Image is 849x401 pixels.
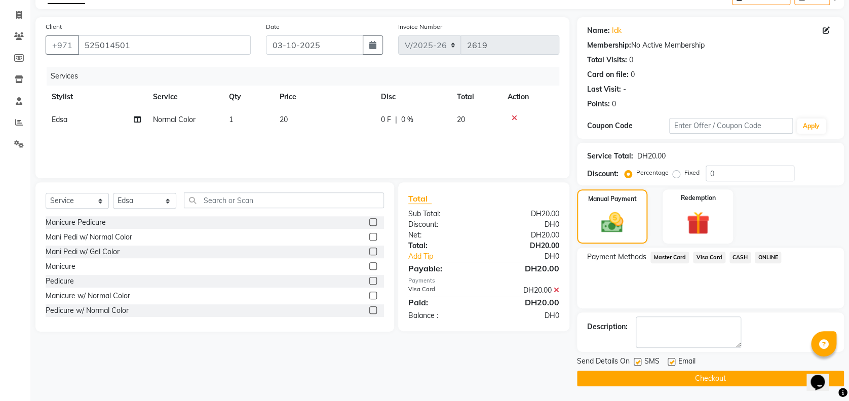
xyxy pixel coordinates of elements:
span: 0 % [401,114,413,125]
div: Paid: [401,296,484,308]
span: Visa Card [693,252,725,263]
div: DH0 [484,219,567,230]
div: 0 [631,69,635,80]
th: Total [451,86,501,108]
div: Manicure w/ Normal Color [46,291,130,301]
span: Master Card [650,252,689,263]
a: Idk [612,25,622,36]
img: _gift.svg [679,209,717,237]
div: Visa Card [401,285,484,296]
div: Discount: [587,169,619,179]
th: Service [147,86,223,108]
div: Service Total: [587,151,633,162]
span: Normal Color [153,115,196,124]
div: Sub Total: [401,209,484,219]
img: _cash.svg [594,210,630,235]
div: DH20.00 [484,230,567,240]
span: Payment Methods [587,252,646,262]
div: DH20.00 [484,296,567,308]
div: Mani Pedi w/ Gel Color [46,247,120,257]
button: Checkout [577,371,844,386]
div: Payable: [401,262,484,274]
div: DH0 [497,251,567,262]
label: Client [46,22,62,31]
div: DH20.00 [484,285,567,296]
div: Points: [587,99,610,109]
div: Pedicure [46,276,74,287]
div: Name: [587,25,610,36]
div: 0 [629,55,633,65]
div: DH20.00 [484,209,567,219]
div: Last Visit: [587,84,621,95]
th: Stylist [46,86,147,108]
span: 20 [280,115,288,124]
div: Membership: [587,40,631,51]
div: DH20.00 [637,151,666,162]
input: Search by Name/Mobile/Email/Code [78,35,251,55]
div: Description: [587,322,628,332]
div: DH20.00 [484,262,567,274]
div: Services [47,67,567,86]
label: Percentage [636,168,669,177]
label: Fixed [684,168,700,177]
div: Manicure Pedicure [46,217,106,228]
div: Mani Pedi w/ Normal Color [46,232,132,243]
iframe: chat widget [806,360,839,391]
input: Search or Scan [184,192,384,208]
th: Price [274,86,375,108]
span: Edsa [52,115,67,124]
div: Net: [401,230,484,240]
div: Card on file: [587,69,629,80]
div: Payments [408,276,559,285]
div: Coupon Code [587,121,669,131]
span: 0 F [381,114,391,125]
span: 1 [229,115,233,124]
div: DH0 [484,310,567,321]
div: Total: [401,240,484,251]
label: Date [266,22,280,31]
div: Manicure [46,261,75,272]
span: Send Details On [577,356,630,369]
span: Total [408,193,432,204]
th: Disc [375,86,451,108]
div: No Active Membership [587,40,834,51]
span: CASH [729,252,751,263]
span: Email [678,356,696,369]
div: 0 [612,99,616,109]
label: Redemption [680,193,715,203]
div: Discount: [401,219,484,230]
label: Manual Payment [588,194,637,204]
span: ONLINE [755,252,781,263]
th: Qty [223,86,274,108]
th: Action [501,86,559,108]
a: Add Tip [401,251,498,262]
button: +971 [46,35,79,55]
span: | [395,114,397,125]
div: DH20.00 [484,240,567,251]
span: SMS [644,356,660,369]
span: 20 [457,115,465,124]
input: Enter Offer / Coupon Code [669,118,792,134]
label: Invoice Number [398,22,442,31]
div: Total Visits: [587,55,627,65]
div: - [623,84,626,95]
div: Pedicure w/ Normal Color [46,305,129,316]
button: Apply [797,118,826,134]
div: Balance : [401,310,484,321]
